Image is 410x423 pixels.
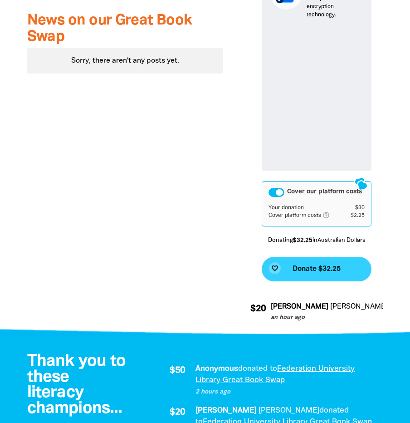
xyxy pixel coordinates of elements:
[248,305,263,314] span: $20
[347,211,365,220] td: $2.25
[268,204,347,211] td: Your donation
[268,211,347,220] td: Cover platform costs
[195,407,256,414] em: [PERSON_NAME]
[269,26,364,163] iframe: Secure payment input frame
[170,366,185,376] span: $50
[27,354,126,416] span: Thank you to these literacy champions...
[347,204,365,211] td: $30
[262,257,371,281] button: favorite_borderDonate $32.25
[195,365,238,372] em: Anonymous
[27,48,223,74] div: Paginated content
[293,238,312,243] b: $32.25
[238,365,277,372] span: donated to
[268,304,326,310] em: [PERSON_NAME]
[322,211,337,219] i: help_outlined
[250,301,383,323] div: Donation stream
[195,388,374,397] p: 2 hours ago
[27,12,223,45] h3: News on our Great Book Swap
[327,304,385,310] em: [PERSON_NAME]
[271,265,278,272] i: favorite_border
[268,188,284,197] button: Cover our platform costs
[293,266,341,273] span: Donate $32.25
[259,407,319,414] em: [PERSON_NAME]
[170,408,185,418] span: $20
[27,48,223,74] div: Sorry, there aren't any posts yet.
[262,236,371,246] p: Donating in Australian Dollars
